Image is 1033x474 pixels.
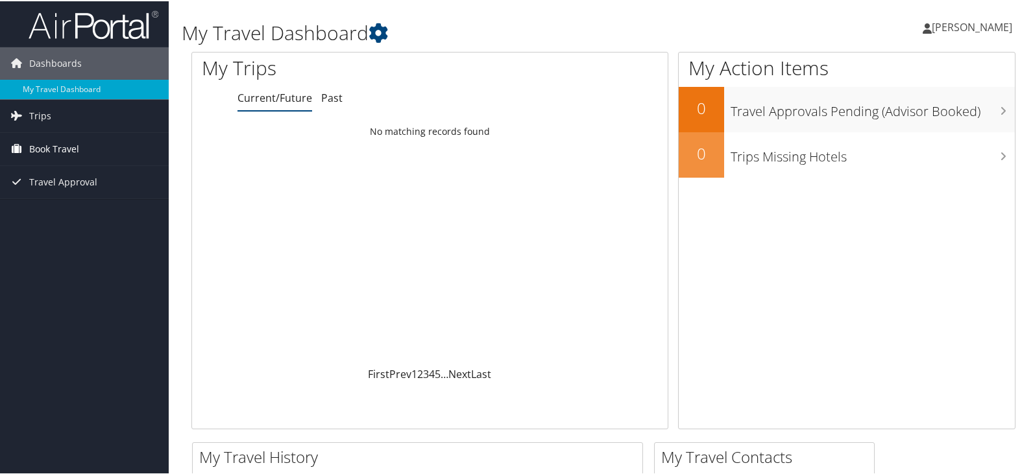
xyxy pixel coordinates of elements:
[199,445,642,467] h2: My Travel History
[237,89,312,104] a: Current/Future
[731,140,1015,165] h3: Trips Missing Hotels
[429,366,435,380] a: 4
[679,141,724,163] h2: 0
[661,445,874,467] h2: My Travel Contacts
[389,366,411,380] a: Prev
[923,6,1025,45] a: [PERSON_NAME]
[435,366,441,380] a: 5
[192,119,668,142] td: No matching records found
[932,19,1012,33] span: [PERSON_NAME]
[368,366,389,380] a: First
[423,366,429,380] a: 3
[417,366,423,380] a: 2
[321,89,343,104] a: Past
[182,18,744,45] h1: My Travel Dashboard
[29,132,79,164] span: Book Travel
[29,46,82,78] span: Dashboards
[731,95,1015,119] h3: Travel Approvals Pending (Advisor Booked)
[448,366,471,380] a: Next
[29,8,158,39] img: airportal-logo.png
[679,131,1015,176] a: 0Trips Missing Hotels
[411,366,417,380] a: 1
[29,99,51,131] span: Trips
[441,366,448,380] span: …
[679,86,1015,131] a: 0Travel Approvals Pending (Advisor Booked)
[679,53,1015,80] h1: My Action Items
[202,53,459,80] h1: My Trips
[679,96,724,118] h2: 0
[471,366,491,380] a: Last
[29,165,97,197] span: Travel Approval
